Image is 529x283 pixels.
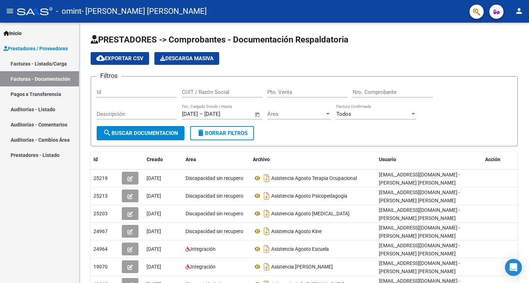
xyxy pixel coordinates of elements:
[144,152,183,167] datatable-header-cell: Creado
[505,259,522,276] div: Open Intercom Messenger
[96,55,143,62] span: Exportar CSV
[379,260,460,274] span: [EMAIL_ADDRESS][DOMAIN_NAME] - [PERSON_NAME] [PERSON_NAME]
[93,193,108,199] span: 25213
[186,228,243,234] span: Discapacidad sin recupero
[154,52,219,65] button: Descarga Masiva
[147,175,161,181] span: [DATE]
[147,157,163,162] span: Creado
[154,52,219,65] app-download-masive: Descarga masiva de comprobantes (adjuntos)
[160,55,214,62] span: Descarga Masiva
[93,211,108,216] span: 25203
[147,228,161,234] span: [DATE]
[271,175,357,181] span: Asistencia Agosto Terapia Ocupacional
[262,261,271,272] i: Descargar documento
[103,130,178,136] span: Buscar Documentacion
[4,29,22,37] span: Inicio
[93,157,98,162] span: Id
[336,111,351,117] span: Todos
[93,246,108,252] span: 24964
[93,228,108,234] span: 24967
[190,246,216,252] span: Integración
[262,172,271,184] i: Descargar documento
[253,157,270,162] span: Archivo
[271,246,329,252] span: Asistencia Agosto Escuela
[186,211,243,216] span: Discapacidad sin recupero
[56,4,81,19] span: - omint
[93,264,108,270] span: 19070
[271,264,333,270] span: Asistencia [PERSON_NAME]
[262,243,271,255] i: Descargar documento
[190,264,216,270] span: Integración
[97,71,121,81] h3: Filtros
[197,130,248,136] span: Borrar Filtros
[91,35,348,45] span: PRESTADORES -> Comprobantes - Documentación Respaldatoria
[204,111,239,117] input: Fecha fin
[515,7,523,15] mat-icon: person
[482,152,518,167] datatable-header-cell: Acción
[379,189,460,203] span: [EMAIL_ADDRESS][DOMAIN_NAME] - [PERSON_NAME] [PERSON_NAME]
[4,45,68,52] span: Prestadores / Proveedores
[91,52,149,65] button: Exportar CSV
[6,7,14,15] mat-icon: menu
[250,152,376,167] datatable-header-cell: Archivo
[186,175,243,181] span: Discapacidad sin recupero
[186,157,196,162] span: Area
[147,211,161,216] span: [DATE]
[183,152,250,167] datatable-header-cell: Area
[485,157,500,162] span: Acción
[379,207,460,221] span: [EMAIL_ADDRESS][DOMAIN_NAME] - [PERSON_NAME] [PERSON_NAME]
[199,111,203,117] span: –
[267,111,325,117] span: Área
[262,226,271,237] i: Descargar documento
[96,54,105,62] mat-icon: cloud_download
[190,126,254,140] button: Borrar Filtros
[271,211,349,216] span: Asistencia Agosto [MEDICAL_DATA]
[379,157,396,162] span: Usuario
[91,152,119,167] datatable-header-cell: Id
[81,4,207,19] span: - [PERSON_NAME] [PERSON_NAME]
[379,243,460,256] span: [EMAIL_ADDRESS][DOMAIN_NAME] - [PERSON_NAME] [PERSON_NAME]
[147,246,161,252] span: [DATE]
[376,152,482,167] datatable-header-cell: Usuario
[186,193,243,199] span: Discapacidad sin recupero
[197,129,205,137] mat-icon: delete
[182,111,198,117] input: Fecha inicio
[103,129,112,137] mat-icon: search
[97,126,184,140] button: Buscar Documentacion
[271,228,322,234] span: Asistencia Agosto Kine
[271,193,347,199] span: Asistencia Agosto Psicopedagogia
[262,208,271,219] i: Descargar documento
[379,172,460,186] span: [EMAIL_ADDRESS][DOMAIN_NAME] - [PERSON_NAME] [PERSON_NAME]
[254,111,262,119] button: Open calendar
[147,264,161,270] span: [DATE]
[93,175,108,181] span: 25219
[262,190,271,202] i: Descargar documento
[379,225,460,239] span: [EMAIL_ADDRESS][DOMAIN_NAME] - [PERSON_NAME] [PERSON_NAME]
[147,193,161,199] span: [DATE]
